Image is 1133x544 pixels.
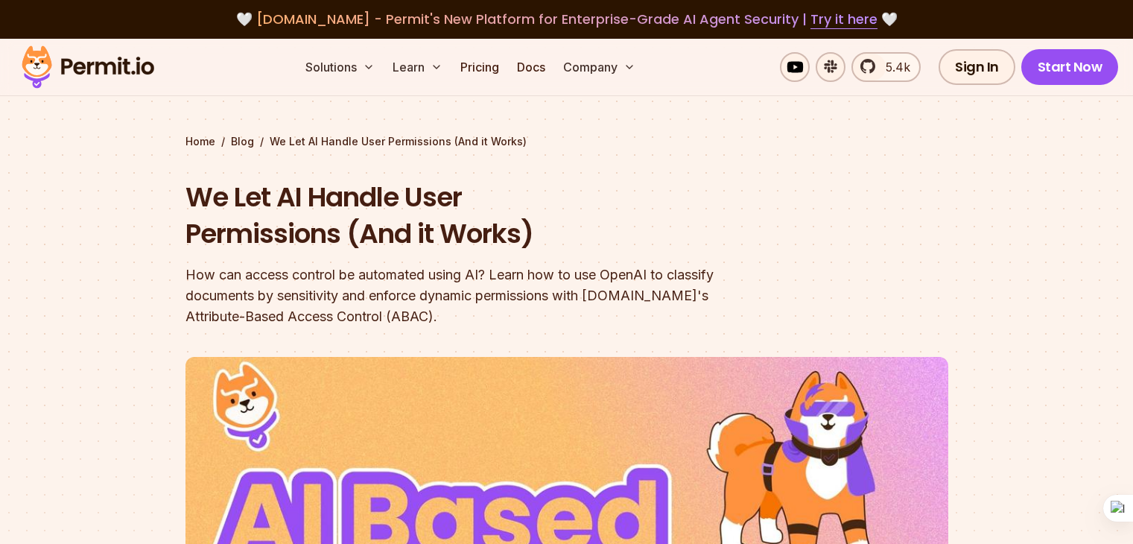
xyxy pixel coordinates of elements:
[387,52,448,82] button: Learn
[185,134,215,149] a: Home
[454,52,505,82] a: Pricing
[185,179,758,253] h1: We Let AI Handle User Permissions (And it Works)
[511,52,551,82] a: Docs
[557,52,641,82] button: Company
[1021,49,1119,85] a: Start Now
[36,9,1097,30] div: 🤍 🤍
[299,52,381,82] button: Solutions
[185,265,758,327] div: How can access control be automated using AI? Learn how to use OpenAI to classify documents by se...
[185,134,948,149] div: / /
[939,49,1015,85] a: Sign In
[877,58,910,76] span: 5.4k
[15,42,161,92] img: Permit logo
[851,52,921,82] a: 5.4k
[256,10,877,28] span: [DOMAIN_NAME] - Permit's New Platform for Enterprise-Grade AI Agent Security |
[231,134,254,149] a: Blog
[810,10,877,29] a: Try it here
